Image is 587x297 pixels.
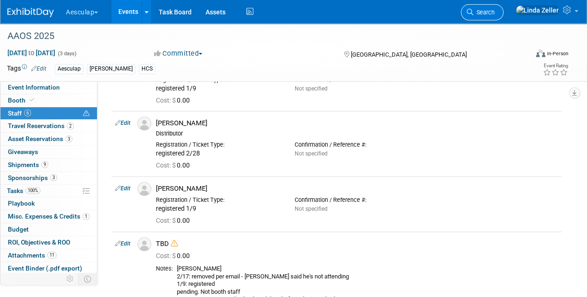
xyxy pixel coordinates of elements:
a: Sponsorships3 [0,172,97,184]
a: Staff6 [0,107,97,120]
div: [PERSON_NAME] [87,64,135,74]
span: Misc. Expenses & Credits [8,213,90,220]
span: [GEOGRAPHIC_DATA], [GEOGRAPHIC_DATA] [350,51,466,58]
img: Associate-Profile-5.png [137,237,151,251]
span: Playbook [8,200,35,207]
a: Event Information [0,81,97,94]
span: [DATE] [DATE] [7,49,56,57]
div: registered 2/28 [156,149,281,158]
img: Associate-Profile-5.png [137,182,151,196]
a: Edit [115,185,130,192]
div: Confirmation / Reference #: [295,141,419,148]
div: Notes: [156,265,173,272]
div: Registration / Ticket Type: [156,196,281,204]
span: 0.00 [156,252,194,259]
img: Associate-Profile-5.png [137,116,151,130]
div: Distributor [156,130,558,137]
span: Event Information [8,84,60,91]
a: Edit [31,65,46,72]
div: In-Person [547,50,568,57]
div: Aesculap [55,64,84,74]
span: Asset Reservations [8,135,72,142]
a: Event Binder (.pdf export) [0,262,97,275]
span: Search [473,9,495,16]
span: Not specified [295,85,328,92]
a: Giveaways [0,146,97,158]
span: 0.00 [156,161,194,169]
span: Giveaways [8,148,38,155]
a: Playbook [0,197,97,210]
img: Linda Zeller [516,5,559,15]
span: Cost: $ [156,161,177,169]
a: Booth [0,94,97,107]
span: Booth [8,97,36,104]
span: 3 [50,174,57,181]
a: Asset Reservations3 [0,133,97,145]
i: Double-book Warning! [171,240,178,247]
img: Format-Inperson.png [536,50,545,57]
a: Tasks100% [0,185,97,197]
div: registered 1/9 [156,84,281,93]
span: Budget [8,226,29,233]
span: 2 [67,123,74,129]
span: 1 [83,213,90,220]
td: Tags [7,64,46,74]
span: 0.00 [156,97,194,104]
span: 3 [65,136,72,142]
span: Staff [8,110,31,117]
span: Cost: $ [156,252,177,259]
div: Event Format [486,48,568,62]
button: Committed [151,49,206,58]
span: (3 days) [57,51,77,57]
span: Tasks [7,187,40,194]
span: to [27,49,36,57]
span: Attachments [8,252,57,259]
span: Travel Reservations [8,122,74,129]
span: Not specified [295,206,328,212]
td: Toggle Event Tabs [78,273,97,285]
span: Cost: $ [156,217,177,224]
a: ROI, Objectives & ROO [0,236,97,249]
div: Registration / Ticket Type: [156,141,281,148]
span: Event Binder (.pdf export) [8,265,82,272]
a: Travel Reservations2 [0,120,97,132]
div: [PERSON_NAME] [156,184,558,193]
div: TBD [156,239,558,248]
a: Edit [115,240,130,247]
span: 11 [47,252,57,258]
span: Potential Scheduling Conflict -- at least one attendee is tagged in another overlapping event. [83,110,90,118]
div: Event Rating [543,64,568,68]
div: [PERSON_NAME] [156,119,558,128]
i: Booth reservation complete [30,97,34,103]
a: Edit [115,120,130,126]
span: 0.00 [156,217,194,224]
a: Misc. Expenses & Credits1 [0,210,97,223]
span: 6 [24,110,31,116]
div: Confirmation / Reference #: [295,196,419,204]
span: Sponsorships [8,174,57,181]
span: ROI, Objectives & ROO [8,239,70,246]
a: Shipments9 [0,159,97,171]
a: Search [461,4,503,20]
a: Attachments11 [0,249,97,262]
a: Budget [0,223,97,236]
span: 9 [41,161,48,168]
span: Cost: $ [156,97,177,104]
div: AAOS 2025 [4,28,521,45]
span: Shipments [8,161,48,168]
div: HCS [139,64,155,74]
span: 100% [26,187,40,194]
span: Not specified [295,150,328,157]
div: registered 1/9 [156,205,281,213]
img: ExhibitDay [7,8,54,17]
td: Personalize Event Tab Strip [62,273,78,285]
